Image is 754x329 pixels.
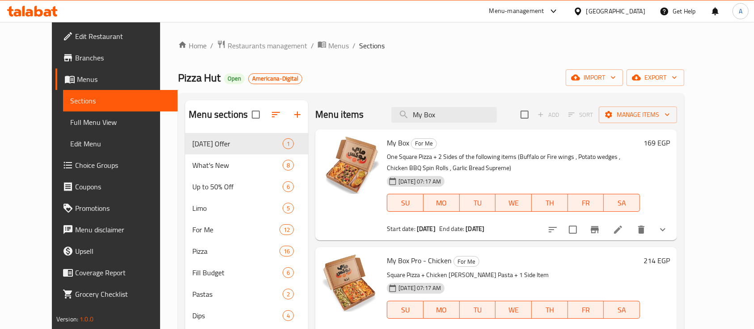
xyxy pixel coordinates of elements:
[75,203,171,214] span: Promotions
[739,6,742,16] span: A
[631,219,652,240] button: delete
[604,194,640,212] button: SA
[192,160,283,171] span: What's New
[604,301,640,319] button: SA
[185,219,308,240] div: For Me12
[352,40,356,51] li: /
[613,224,623,235] a: Edit menu item
[460,301,496,319] button: TU
[55,283,178,305] a: Grocery Checklist
[283,269,293,277] span: 6
[283,161,293,170] span: 8
[566,69,623,86] button: import
[283,160,294,171] div: items
[283,183,293,191] span: 6
[192,246,280,256] span: Pizza
[224,73,245,84] div: Open
[249,75,302,82] span: Americana-Digital
[318,40,349,51] a: Menus
[75,181,171,192] span: Coupons
[607,197,636,209] span: SA
[185,305,308,326] div: Dips4
[192,138,283,149] span: [DATE] Offer
[496,301,532,319] button: WE
[322,137,380,194] img: My Box
[489,6,544,17] div: Menu-management
[246,105,265,124] span: Select all sections
[192,181,283,192] div: Up to 50% Off
[210,40,213,51] li: /
[63,133,178,154] a: Edit Menu
[75,289,171,299] span: Grocery Checklist
[568,194,604,212] button: FR
[70,117,171,128] span: Full Menu View
[463,197,492,209] span: TU
[542,219,563,240] button: sort-choices
[217,40,307,51] a: Restaurants management
[228,40,307,51] span: Restaurants management
[75,160,171,171] span: Choice Groups
[584,219,606,240] button: Branch-specific-item
[185,176,308,197] div: Up to 50% Off6
[322,254,380,312] img: My Box Pro - Chicken
[532,194,568,212] button: TH
[627,69,684,86] button: export
[224,75,245,82] span: Open
[189,108,248,121] h2: Menu sections
[657,224,668,235] svg: Show Choices
[395,177,445,186] span: [DATE] 07:17 AM
[265,104,287,125] span: Sort sections
[427,197,456,209] span: MO
[178,40,684,51] nav: breadcrumb
[573,72,616,83] span: import
[185,283,308,305] div: Pastas2
[532,301,568,319] button: TH
[395,284,445,292] span: [DATE] 07:17 AM
[411,138,437,149] div: For Me
[185,154,308,176] div: What's New8
[55,176,178,197] a: Coupons
[568,301,604,319] button: FR
[463,303,492,316] span: TU
[280,226,293,234] span: 12
[192,267,283,278] div: Fill Budget
[283,181,294,192] div: items
[387,194,424,212] button: SU
[387,223,415,235] span: Start date:
[63,90,178,111] a: Sections
[280,246,294,256] div: items
[283,138,294,149] div: items
[55,26,178,47] a: Edit Restaurant
[453,256,479,267] div: For Me
[283,204,293,213] span: 5
[466,223,484,235] b: [DATE]
[192,224,280,235] span: For Me
[56,313,78,325] span: Version:
[280,224,294,235] div: items
[192,203,283,214] span: Limo
[315,108,364,121] h2: Menu items
[586,6,645,16] div: [GEOGRAPHIC_DATA]
[499,303,528,316] span: WE
[606,109,670,120] span: Manage items
[55,240,178,262] a: Upsell
[55,68,178,90] a: Menus
[185,133,308,154] div: [DATE] Offer1
[534,108,563,122] span: Add item
[55,262,178,283] a: Coverage Report
[280,247,293,256] span: 16
[499,197,528,209] span: WE
[185,262,308,283] div: Fill Budget6
[283,267,294,278] div: items
[563,220,582,239] span: Select to update
[563,108,599,122] span: Select section first
[55,197,178,219] a: Promotions
[283,140,293,148] span: 1
[75,31,171,42] span: Edit Restaurant
[644,254,670,267] h6: 214 EGP
[391,197,420,209] span: SU
[70,138,171,149] span: Edit Menu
